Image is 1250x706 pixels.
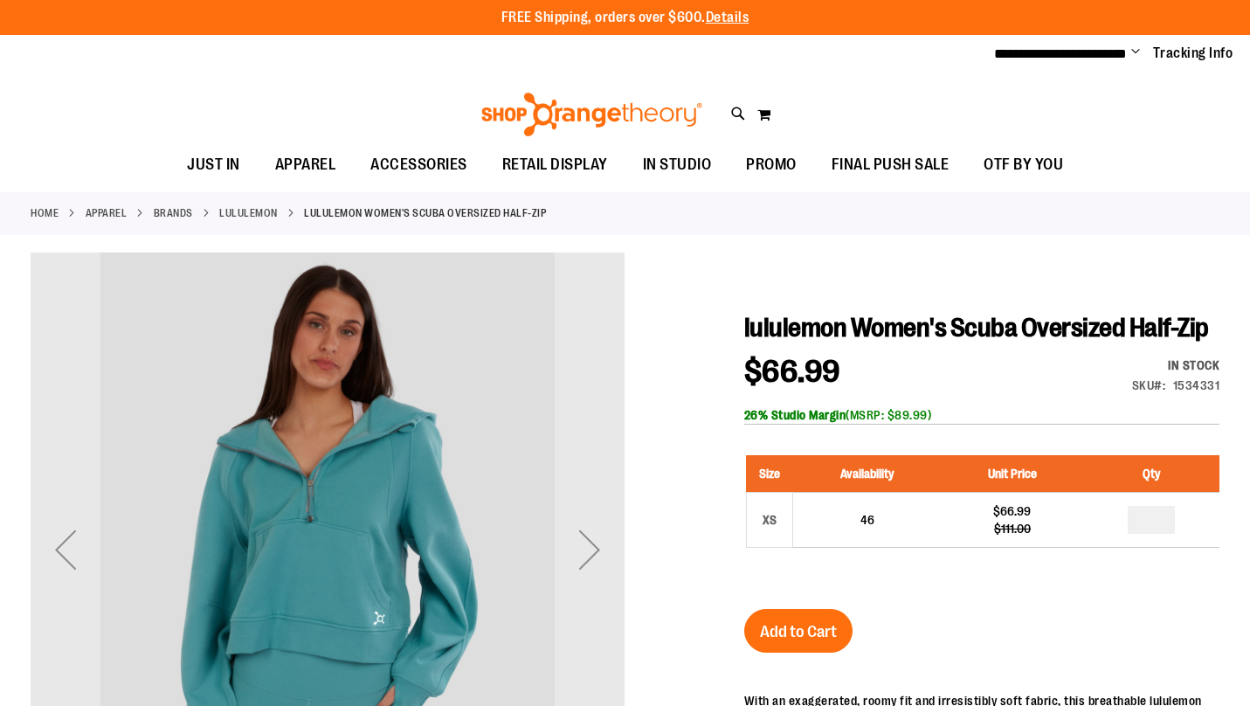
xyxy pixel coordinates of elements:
[275,145,336,184] span: APPAREL
[951,520,1074,537] div: $111.00
[832,145,950,184] span: FINAL PUSH SALE
[625,145,729,185] a: IN STUDIO
[1153,44,1233,63] a: Tracking Info
[304,205,546,221] strong: lululemon Women's Scuba Oversized Half-Zip
[1132,378,1166,392] strong: SKU
[485,145,625,185] a: RETAIL DISPLAY
[1132,356,1220,374] div: In stock
[86,205,128,221] a: APPAREL
[706,10,749,25] a: Details
[370,145,467,184] span: ACCESSORIES
[744,354,840,390] span: $66.99
[1082,455,1219,493] th: Qty
[219,205,278,221] a: lululemon
[744,609,853,653] button: Add to Cart
[966,145,1081,185] a: OTF BY YOU
[479,93,705,136] img: Shop Orangetheory
[154,205,193,221] a: BRANDS
[760,622,837,641] span: Add to Cart
[984,145,1063,184] span: OTF BY YOU
[814,145,967,185] a: FINAL PUSH SALE
[744,406,1219,424] div: (MSRP: $89.99)
[1131,45,1140,62] button: Account menu
[187,145,240,184] span: JUST IN
[643,145,712,184] span: IN STUDIO
[501,8,749,28] p: FREE Shipping, orders over $600.
[258,145,354,184] a: APPAREL
[746,145,797,184] span: PROMO
[502,145,608,184] span: RETAIL DISPLAY
[943,455,1083,493] th: Unit Price
[1173,377,1220,394] div: 1534331
[729,145,814,185] a: PROMO
[746,455,792,493] th: Size
[353,145,485,185] a: ACCESSORIES
[169,145,258,185] a: JUST IN
[744,408,846,422] b: 26% Studio Margin
[744,313,1209,343] span: lululemon Women's Scuba Oversized Half-Zip
[792,455,942,493] th: Availability
[31,205,59,221] a: Home
[951,502,1074,520] div: $66.99
[1132,356,1220,374] div: Availability
[860,513,874,527] span: 46
[756,507,783,533] div: XS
